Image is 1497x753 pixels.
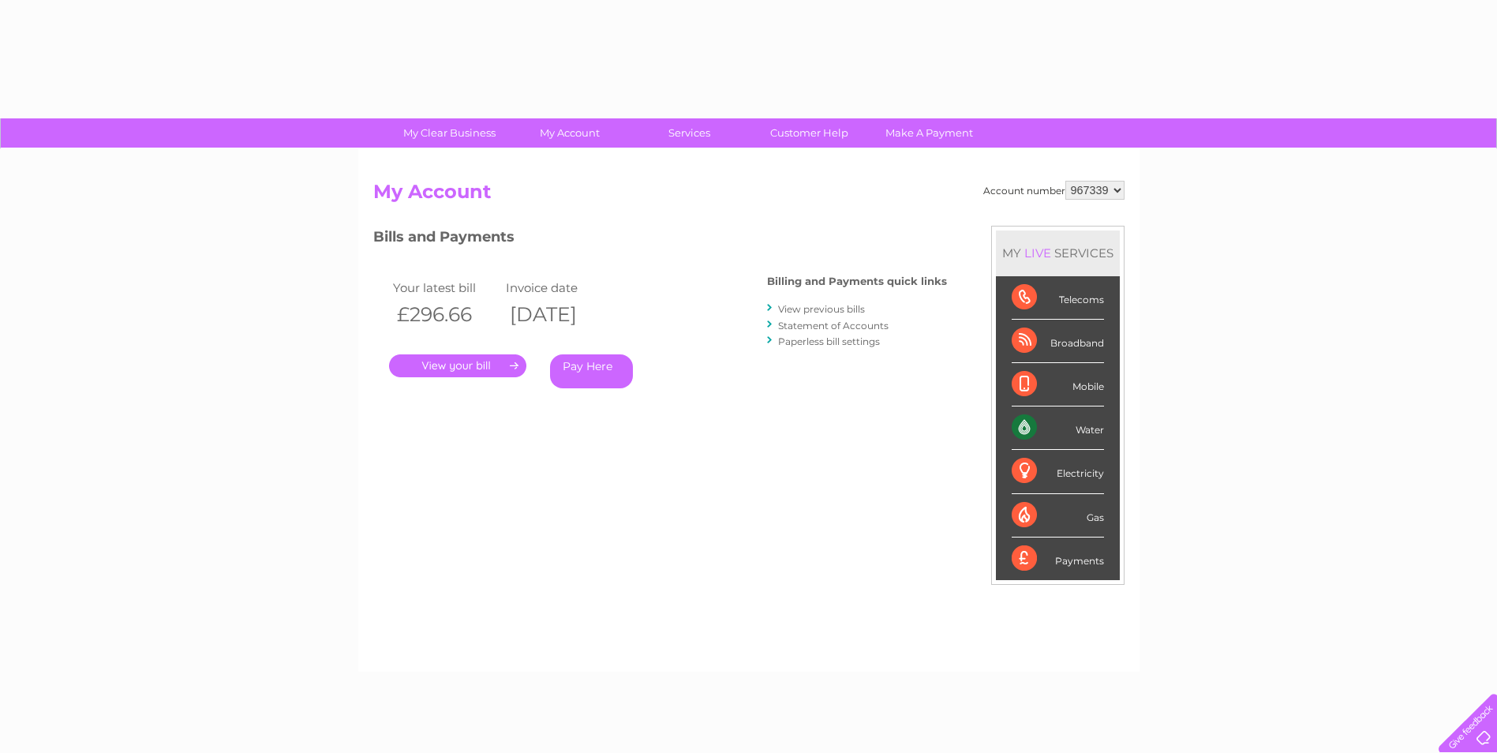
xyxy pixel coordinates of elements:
[996,230,1120,275] div: MY SERVICES
[778,320,889,332] a: Statement of Accounts
[1012,320,1104,363] div: Broadband
[1012,363,1104,406] div: Mobile
[767,275,947,287] h4: Billing and Payments quick links
[983,181,1125,200] div: Account number
[624,118,754,148] a: Services
[1012,450,1104,493] div: Electricity
[778,303,865,315] a: View previous bills
[744,118,874,148] a: Customer Help
[1012,494,1104,538] div: Gas
[864,118,994,148] a: Make A Payment
[502,298,616,331] th: [DATE]
[1012,538,1104,580] div: Payments
[504,118,634,148] a: My Account
[384,118,515,148] a: My Clear Business
[1012,276,1104,320] div: Telecoms
[502,277,616,298] td: Invoice date
[389,298,503,331] th: £296.66
[373,181,1125,211] h2: My Account
[373,226,947,253] h3: Bills and Payments
[1021,245,1054,260] div: LIVE
[778,335,880,347] a: Paperless bill settings
[550,354,633,388] a: Pay Here
[1012,406,1104,450] div: Water
[389,277,503,298] td: Your latest bill
[389,354,526,377] a: .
